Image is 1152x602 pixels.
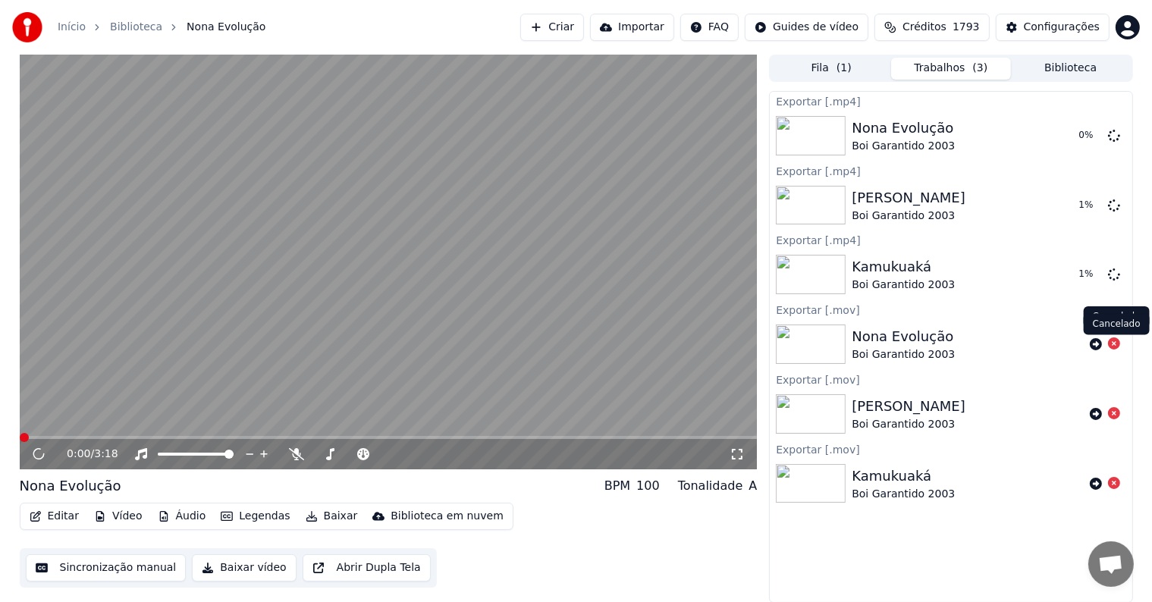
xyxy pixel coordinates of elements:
[852,139,955,154] div: Boi Garantido 2003
[852,209,965,224] div: Boi Garantido 2003
[852,417,965,432] div: Boi Garantido 2003
[770,230,1132,249] div: Exportar [.mp4]
[67,447,90,462] span: 0:00
[852,118,955,139] div: Nona Evolução
[953,20,980,35] span: 1793
[996,14,1110,41] button: Configurações
[852,396,965,417] div: [PERSON_NAME]
[1084,306,1150,328] div: Cancelado
[636,477,660,495] div: 100
[1011,58,1131,80] button: Biblioteca
[20,475,121,497] div: Nona Evolução
[770,300,1132,318] div: Exportar [.mov]
[678,477,743,495] div: Tonalidade
[1079,199,1102,212] div: 1 %
[1024,20,1100,35] div: Configurações
[902,20,946,35] span: Créditos
[852,256,955,277] div: Kamukuaká
[12,12,42,42] img: youka
[215,506,296,527] button: Legendas
[1079,130,1102,142] div: 0 %
[94,447,118,462] span: 3:18
[770,440,1132,458] div: Exportar [.mov]
[749,477,757,495] div: A
[852,326,955,347] div: Nona Evolução
[58,20,86,35] a: Início
[1084,314,1150,335] div: Cancelado
[67,447,103,462] div: /
[770,370,1132,388] div: Exportar [.mov]
[874,14,990,41] button: Créditos1793
[745,14,868,41] button: Guides de vídeo
[1079,268,1102,281] div: 1 %
[771,58,891,80] button: Fila
[192,554,296,582] button: Baixar vídeo
[187,20,265,35] span: Nona Evolução
[1088,541,1134,587] div: Bate-papo aberto
[110,20,162,35] a: Biblioteca
[391,509,504,524] div: Biblioteca em nuvem
[852,187,965,209] div: [PERSON_NAME]
[26,554,187,582] button: Sincronização manual
[891,58,1011,80] button: Trabalhos
[852,466,955,487] div: Kamukuaká
[58,20,265,35] nav: breadcrumb
[24,506,85,527] button: Editar
[152,506,212,527] button: Áudio
[852,277,955,293] div: Boi Garantido 2003
[604,477,630,495] div: BPM
[972,61,987,76] span: ( 3 )
[852,487,955,502] div: Boi Garantido 2003
[590,14,674,41] button: Importar
[680,14,739,41] button: FAQ
[770,161,1132,180] div: Exportar [.mp4]
[520,14,584,41] button: Criar
[852,347,955,362] div: Boi Garantido 2003
[837,61,852,76] span: ( 1 )
[770,92,1132,110] div: Exportar [.mp4]
[303,554,431,582] button: Abrir Dupla Tela
[300,506,364,527] button: Baixar
[88,506,149,527] button: Vídeo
